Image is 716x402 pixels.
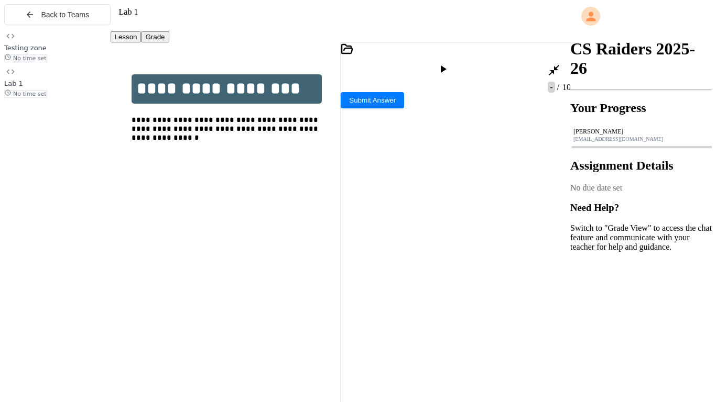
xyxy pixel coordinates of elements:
button: Lesson [111,31,142,42]
button: Grade [141,31,169,42]
button: Submit Answer [341,92,404,108]
div: No due date set [570,183,712,193]
span: No time set [4,54,47,62]
span: 10 [560,83,571,92]
button: Back to Teams [4,4,111,25]
div: My Account [570,4,712,28]
span: No time set [4,90,47,98]
h3: Need Help? [570,202,712,214]
span: Lab 1 [119,7,138,16]
span: / [557,83,559,92]
span: - [548,82,555,93]
h1: CS Raiders 2025-26 [570,39,712,78]
span: Lab 1 [4,80,23,87]
div: [EMAIL_ADDRESS][DOMAIN_NAME] [573,136,709,142]
div: [PERSON_NAME] [573,128,709,136]
h2: Assignment Details [570,159,712,173]
span: Back to Teams [41,10,89,19]
span: Testing zone [4,44,47,52]
span: Submit Answer [349,96,396,104]
h2: Your Progress [570,101,712,115]
p: Switch to "Grade View" to access the chat feature and communicate with your teacher for help and ... [570,224,712,252]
